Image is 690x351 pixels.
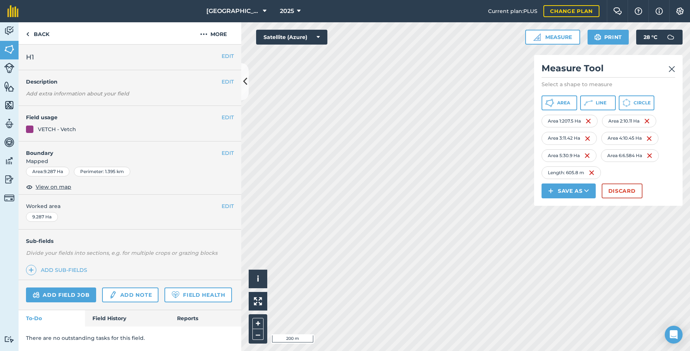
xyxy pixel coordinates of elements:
[38,125,76,133] div: VETCH - Vetch
[665,326,683,344] div: Open Intercom Messenger
[256,30,327,45] button: Satellite (Azure)
[585,134,591,143] img: svg+xml;base64,PHN2ZyB4bWxucz0iaHR0cDovL3d3dy53My5vcmcvMjAwMC9zdmciIHdpZHRoPSIxNiIgaGVpZ2h0PSIyNC...
[4,193,14,203] img: svg+xml;base64,PD94bWwgdmVyc2lvbj0iMS4wIiBlbmNvZGluZz0idXRmLTgiPz4KPCEtLSBHZW5lcmF0b3I6IEFkb2JlIE...
[4,44,14,55] img: svg+xml;base64,PHN2ZyB4bWxucz0iaHR0cDovL3d3dy53My5vcmcvMjAwMC9zdmciIHdpZHRoPSI1NiIgaGVpZ2h0PSI2MC...
[613,7,622,15] img: Two speech bubbles overlapping with the left bubble in the forefront
[26,202,234,210] span: Worked area
[26,212,58,222] div: 9.287 Ha
[26,265,90,275] a: Add sub-fields
[257,274,259,283] span: i
[634,7,643,15] img: A question mark icon
[222,52,234,60] button: EDIT
[222,149,234,157] button: EDIT
[543,5,599,17] a: Change plan
[249,270,267,288] button: i
[26,113,222,121] h4: Field usage
[585,117,591,126] img: svg+xml;base64,PHN2ZyB4bWxucz0iaHR0cDovL3d3dy53My5vcmcvMjAwMC9zdmciIHdpZHRoPSIxNiIgaGVpZ2h0PSIyNC...
[109,290,117,299] img: svg+xml;base64,PD94bWwgdmVyc2lvbj0iMS4wIiBlbmNvZGluZz0idXRmLTgiPz4KPCEtLSBHZW5lcmF0b3I6IEFkb2JlIE...
[252,318,264,329] button: +
[36,183,71,191] span: View on map
[4,336,14,343] img: svg+xml;base64,PD94bWwgdmVyc2lvbj0iMS4wIiBlbmNvZGluZz0idXRmLTgiPz4KPCEtLSBHZW5lcmF0b3I6IEFkb2JlIE...
[280,7,294,16] span: 2025
[222,113,234,121] button: EDIT
[676,7,684,15] img: A cog icon
[580,95,616,110] button: Line
[601,149,659,162] div: Area 6 : 6.584 Ha
[533,33,541,41] img: Ruler icon
[601,132,658,144] div: Area 4 : 10.45 Ha
[19,142,222,157] h4: Boundary
[548,186,553,195] img: svg+xml;base64,PHN2ZyB4bWxucz0iaHR0cDovL3d3dy53My5vcmcvMjAwMC9zdmciIHdpZHRoPSIxNCIgaGVpZ2h0PSIyNC...
[668,65,675,74] img: svg+xml;base64,PHN2ZyB4bWxucz0iaHR0cDovL3d3dy53My5vcmcvMjAwMC9zdmciIHdpZHRoPSIyMiIgaGVpZ2h0PSIzMC...
[647,151,653,160] img: svg+xml;base64,PHN2ZyB4bWxucz0iaHR0cDovL3d3dy53My5vcmcvMjAwMC9zdmciIHdpZHRoPSIxNiIgaGVpZ2h0PSIyNC...
[85,310,169,326] a: Field History
[19,237,241,245] h4: Sub-fields
[636,30,683,45] button: 28 °C
[4,63,14,73] img: svg+xml;base64,PD94bWwgdmVyc2lvbj0iMS4wIiBlbmNvZGluZz0idXRmLTgiPz4KPCEtLSBHZW5lcmF0b3I6IEFkb2JlIE...
[542,115,598,127] div: Area 1 : 207.5 Ha
[254,297,262,305] img: Four arrows, one pointing top left, one top right, one bottom right and the last bottom left
[19,157,241,165] span: Mapped
[588,30,629,45] button: Print
[164,287,232,302] a: Field Health
[542,149,596,162] div: Area 5 : 30.9 Ha
[557,100,570,106] span: Area
[222,202,234,210] button: EDIT
[19,310,85,326] a: To-Do
[170,310,241,326] a: Reports
[596,100,606,106] span: Line
[26,78,234,86] h4: Description
[252,329,264,340] button: –
[222,78,234,86] button: EDIT
[33,290,40,299] img: svg+xml;base64,PD94bWwgdmVyc2lvbj0iMS4wIiBlbmNvZGluZz0idXRmLTgiPz4KPCEtLSBHZW5lcmF0b3I6IEFkb2JlIE...
[102,287,158,302] a: Add note
[594,33,601,42] img: svg+xml;base64,PHN2ZyB4bWxucz0iaHR0cDovL3d3dy53My5vcmcvMjAwMC9zdmciIHdpZHRoPSIxOSIgaGVpZ2h0PSIyNC...
[29,266,34,274] img: svg+xml;base64,PHN2ZyB4bWxucz0iaHR0cDovL3d3dy53My5vcmcvMjAwMC9zdmciIHdpZHRoPSIxNCIgaGVpZ2h0PSIyNC...
[542,95,577,110] button: Area
[26,167,69,176] div: Area : 9.287 Ha
[525,30,580,45] button: Measure
[4,25,14,36] img: svg+xml;base64,PD94bWwgdmVyc2lvbj0iMS4wIiBlbmNvZGluZz0idXRmLTgiPz4KPCEtLSBHZW5lcmF0b3I6IEFkb2JlIE...
[200,30,207,39] img: svg+xml;base64,PHN2ZyB4bWxucz0iaHR0cDovL3d3dy53My5vcmcvMjAwMC9zdmciIHdpZHRoPSIyMCIgaGVpZ2h0PSIyNC...
[644,117,650,126] img: svg+xml;base64,PHN2ZyB4bWxucz0iaHR0cDovL3d3dy53My5vcmcvMjAwMC9zdmciIHdpZHRoPSIxNiIgaGVpZ2h0PSIyNC...
[26,30,29,39] img: svg+xml;base64,PHN2ZyB4bWxucz0iaHR0cDovL3d3dy53My5vcmcvMjAwMC9zdmciIHdpZHRoPSI5IiBoZWlnaHQ9IjI0Ii...
[19,22,57,44] a: Back
[206,7,260,16] span: [GEOGRAPHIC_DATA]
[619,95,654,110] button: Circle
[26,182,33,191] img: svg+xml;base64,PHN2ZyB4bWxucz0iaHR0cDovL3d3dy53My5vcmcvMjAwMC9zdmciIHdpZHRoPSIxOCIgaGVpZ2h0PSIyNC...
[26,287,96,302] a: Add field job
[26,250,218,256] em: Divide your fields into sections, e.g. for multiple crops or grazing blocks
[74,167,130,176] div: Perimeter : 1.395 km
[584,151,590,160] img: svg+xml;base64,PHN2ZyB4bWxucz0iaHR0cDovL3d3dy53My5vcmcvMjAwMC9zdmciIHdpZHRoPSIxNiIgaGVpZ2h0PSIyNC...
[4,118,14,129] img: svg+xml;base64,PD94bWwgdmVyc2lvbj0iMS4wIiBlbmNvZGluZz0idXRmLTgiPz4KPCEtLSBHZW5lcmF0b3I6IEFkb2JlIE...
[186,22,241,44] button: More
[4,155,14,166] img: svg+xml;base64,PD94bWwgdmVyc2lvbj0iMS4wIiBlbmNvZGluZz0idXRmLTgiPz4KPCEtLSBHZW5lcmF0b3I6IEFkb2JlIE...
[655,7,663,16] img: svg+xml;base64,PHN2ZyB4bWxucz0iaHR0cDovL3d3dy53My5vcmcvMjAwMC9zdmciIHdpZHRoPSIxNyIgaGVpZ2h0PSIxNy...
[646,134,652,143] img: svg+xml;base64,PHN2ZyB4bWxucz0iaHR0cDovL3d3dy53My5vcmcvMjAwMC9zdmciIHdpZHRoPSIxNiIgaGVpZ2h0PSIyNC...
[602,183,642,198] button: Discard
[7,5,19,17] img: fieldmargin Logo
[542,132,597,144] div: Area 3 : 11.42 Ha
[589,168,595,177] img: svg+xml;base64,PHN2ZyB4bWxucz0iaHR0cDovL3d3dy53My5vcmcvMjAwMC9zdmciIHdpZHRoPSIxNiIgaGVpZ2h0PSIyNC...
[4,137,14,148] img: svg+xml;base64,PD94bWwgdmVyc2lvbj0iMS4wIiBlbmNvZGluZz0idXRmLTgiPz4KPCEtLSBHZW5lcmF0b3I6IEFkb2JlIE...
[26,90,129,97] em: Add extra information about your field
[644,30,657,45] span: 28 ° C
[542,62,675,78] h2: Measure Tool
[26,52,34,62] span: H1
[542,183,596,198] button: Save as
[4,81,14,92] img: svg+xml;base64,PHN2ZyB4bWxucz0iaHR0cDovL3d3dy53My5vcmcvMjAwMC9zdmciIHdpZHRoPSI1NiIgaGVpZ2h0PSI2MC...
[26,334,234,342] p: There are no outstanding tasks for this field.
[663,30,678,45] img: svg+xml;base64,PD94bWwgdmVyc2lvbj0iMS4wIiBlbmNvZGluZz0idXRmLTgiPz4KPCEtLSBHZW5lcmF0b3I6IEFkb2JlIE...
[4,174,14,185] img: svg+xml;base64,PD94bWwgdmVyc2lvbj0iMS4wIiBlbmNvZGluZz0idXRmLTgiPz4KPCEtLSBHZW5lcmF0b3I6IEFkb2JlIE...
[488,7,537,15] span: Current plan : PLUS
[4,100,14,111] img: svg+xml;base64,PHN2ZyB4bWxucz0iaHR0cDovL3d3dy53My5vcmcvMjAwMC9zdmciIHdpZHRoPSI1NiIgaGVpZ2h0PSI2MC...
[542,81,675,88] p: Select a shape to measure
[602,115,656,127] div: Area 2 : 10.11 Ha
[542,166,601,179] div: Length : 605.8 m
[634,100,651,106] span: Circle
[26,182,71,191] button: View on map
